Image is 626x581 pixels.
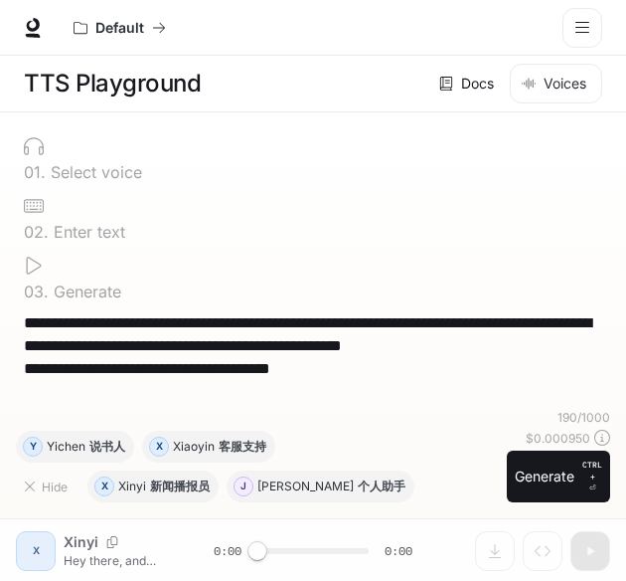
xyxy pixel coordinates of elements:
[24,431,42,463] div: Y
[49,284,121,299] p: Generate
[510,64,602,103] button: Voices
[47,441,85,453] p: Yichen
[65,8,175,48] button: All workspaces
[16,471,79,502] button: Hide
[89,441,125,453] p: 说书人
[150,481,210,492] p: 新闻播报员
[358,481,405,492] p: 个人助手
[46,164,142,180] p: Select voice
[173,441,215,453] p: Xiaoyin
[49,224,125,240] p: Enter text
[235,471,252,502] div: J
[87,471,219,502] button: XXinyi新闻播报员
[16,431,134,463] button: YYichen说书人
[95,20,144,37] p: Default
[257,481,354,492] p: [PERSON_NAME]
[24,224,49,240] p: 0 2 .
[150,431,168,463] div: X
[219,441,266,453] p: 客服支持
[142,431,275,463] button: XXiaoyin客服支持
[118,481,146,492] p: Xinyi
[227,471,414,502] button: J[PERSON_NAME]个人助手
[507,451,610,502] button: GenerateCTRL +⏎
[582,459,602,494] p: ⏎
[435,64,502,103] a: Docs
[562,8,602,48] button: open drawer
[24,164,46,180] p: 0 1 .
[24,284,49,299] p: 0 3 .
[582,459,602,483] p: CTRL +
[24,64,201,103] h1: TTS Playground
[95,471,113,502] div: X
